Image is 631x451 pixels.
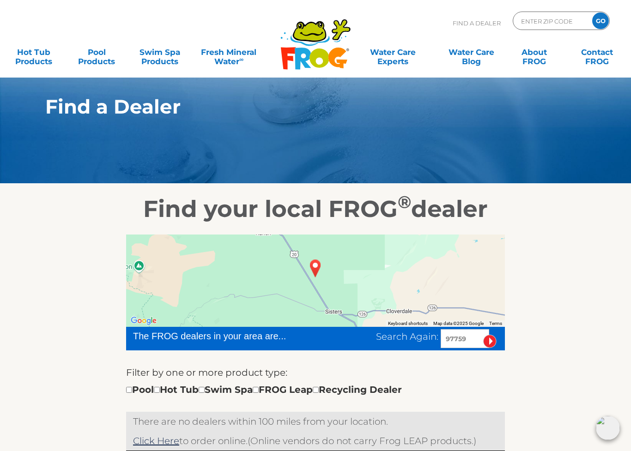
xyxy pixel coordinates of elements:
[596,416,620,440] img: openIcon
[9,43,58,61] a: Hot TubProducts
[489,321,502,326] a: Terms
[239,56,243,63] sup: ∞
[592,12,609,29] input: GO
[31,195,600,223] h2: Find your local FROG dealer
[133,414,498,429] p: There are no dealers within 100 miles from your location.
[128,315,159,327] a: Open this area in Google Maps (opens a new window)
[520,14,582,28] input: Zip Code Form
[133,435,248,446] span: to order online.
[388,320,428,327] button: Keyboard shortcuts
[376,331,438,342] span: Search Again:
[133,433,498,448] p: (Online vendors do not carry Frog LEAP products.)
[126,365,287,380] label: Filter by one or more product type:
[133,435,179,446] a: Click Here
[398,192,411,212] sup: ®
[133,329,319,343] div: The FROG dealers in your area are...
[126,382,402,397] div: Pool Hot Tub Swim Spa FROG Leap Recycling Dealer
[353,43,432,61] a: Water CareExperts
[198,43,260,61] a: Fresh MineralWater∞
[447,43,496,61] a: Water CareBlog
[135,43,184,61] a: Swim SpaProducts
[573,43,622,61] a: ContactFROG
[128,315,159,327] img: Google
[72,43,121,61] a: PoolProducts
[483,335,497,348] input: Submit
[301,252,330,284] div: BLACK BUTTE RANCH, OR 97759
[433,321,484,326] span: Map data ©2025 Google
[45,96,543,118] h1: Find a Dealer
[510,43,559,61] a: AboutFROG
[453,12,501,35] p: Find A Dealer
